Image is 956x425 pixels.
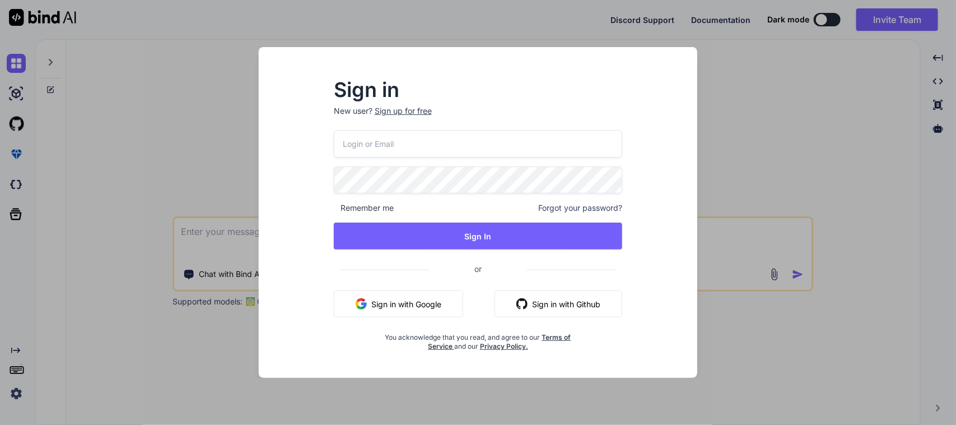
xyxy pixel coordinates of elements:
p: New user? [334,105,623,130]
button: Sign in with Github [495,290,622,317]
h2: Sign in [334,81,623,99]
button: Sign in with Google [334,290,463,317]
a: Privacy Policy. [480,342,528,350]
div: You acknowledge that you read, and agree to our and our [382,326,575,351]
span: Forgot your password? [538,202,622,214]
img: google [356,298,367,309]
span: Remember me [334,202,394,214]
span: or [430,255,526,283]
input: Login or Email [334,130,623,158]
button: Sign In [334,223,623,250]
img: github [516,298,528,309]
div: Sign up for free [375,105,432,117]
a: Terms of Service [428,333,571,350]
